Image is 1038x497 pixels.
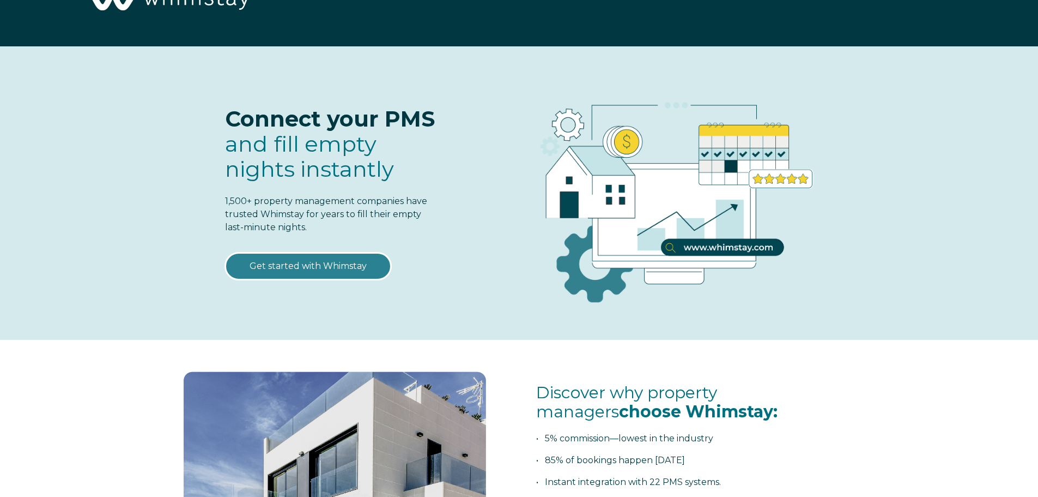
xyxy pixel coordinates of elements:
[536,382,778,422] span: Discover why property managers
[225,253,391,280] a: Get started with Whimstay
[478,68,862,320] img: RBO Ilustrations-03
[536,455,685,465] span: • 85% of bookings happen [DATE]
[619,402,778,422] span: choose Whimstay:
[536,433,713,444] span: • 5% commission—lowest in the industry
[536,477,721,487] span: • Instant integration with 22 PMS systems.
[225,130,394,182] span: fill empty nights instantly
[225,196,427,232] span: 1,500+ property management companies have trusted Whimstay for years to fill their empty last-min...
[225,105,435,132] span: Connect your PMS
[225,130,394,182] span: and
